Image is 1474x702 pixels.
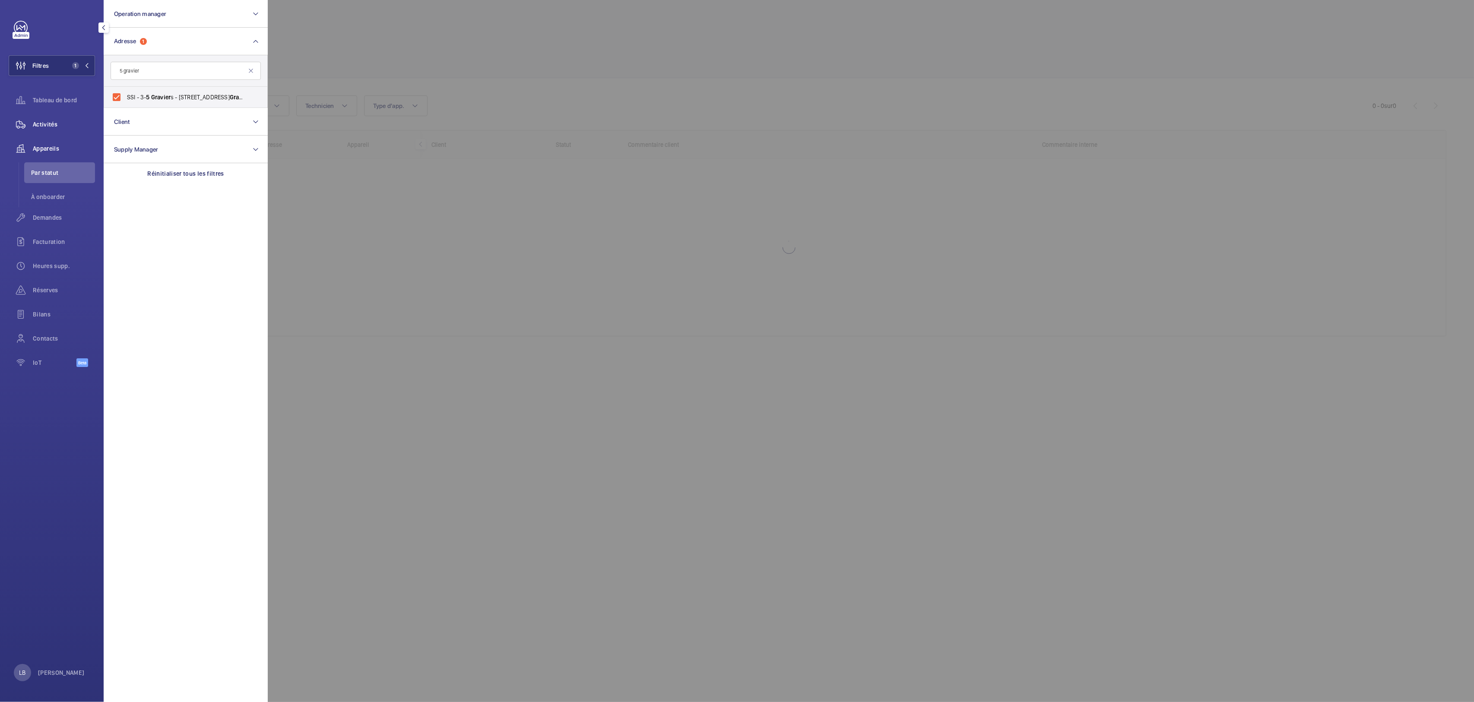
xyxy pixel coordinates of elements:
[32,61,49,70] span: Filtres
[33,334,95,343] span: Contacts
[72,62,79,69] span: 1
[33,144,95,153] span: Appareils
[33,286,95,294] span: Réserves
[33,262,95,270] span: Heures supp.
[33,358,76,367] span: IoT
[31,193,95,201] span: À onboarder
[33,120,95,129] span: Activités
[33,237,95,246] span: Facturation
[38,668,85,677] p: [PERSON_NAME]
[33,213,95,222] span: Demandes
[33,96,95,104] span: Tableau de bord
[76,358,88,367] span: Beta
[31,168,95,177] span: Par statut
[33,310,95,319] span: Bilans
[19,668,25,677] p: LB
[9,55,95,76] button: Filtres1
